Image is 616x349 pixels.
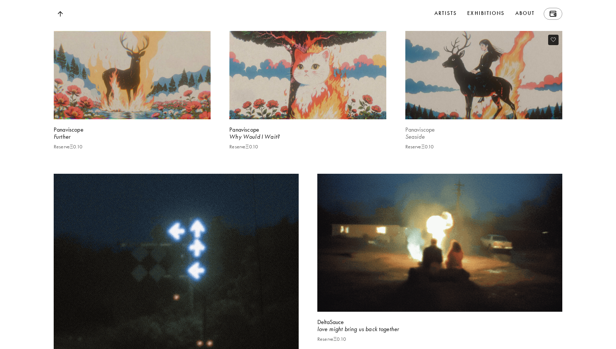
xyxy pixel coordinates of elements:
a: PanaviscopeSeasideReserveΞ0.10 [405,31,562,174]
p: Reserve Ξ 0.10 [405,144,434,150]
img: Wallet icon [550,11,556,17]
p: Reserve Ξ 0.10 [54,144,82,150]
a: Exhibitions [466,8,506,20]
a: PanaviscopeFurtherReserveΞ0.10 [54,31,211,174]
a: PanaviscopeWhy Would I Wait?ReserveΞ0.10 [229,31,386,174]
p: Reserve Ξ 0.10 [317,336,346,342]
b: Panaviscope [54,126,84,133]
b: Panaviscope [405,126,435,133]
p: Reserve Ξ 0.10 [229,144,258,150]
a: About [514,8,537,20]
div: love might bring us back together [317,325,562,333]
b: DeltaSauce [317,318,344,326]
b: Panaviscope [229,126,259,133]
div: Seaside [405,133,562,141]
p: Reserve Ξ 0.10 [54,1,82,7]
div: Why Would I Wait? [229,133,386,141]
img: Top [57,11,63,17]
img: love might bring us back together [317,174,562,312]
a: Artists [433,8,459,20]
div: Further [54,133,211,141]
